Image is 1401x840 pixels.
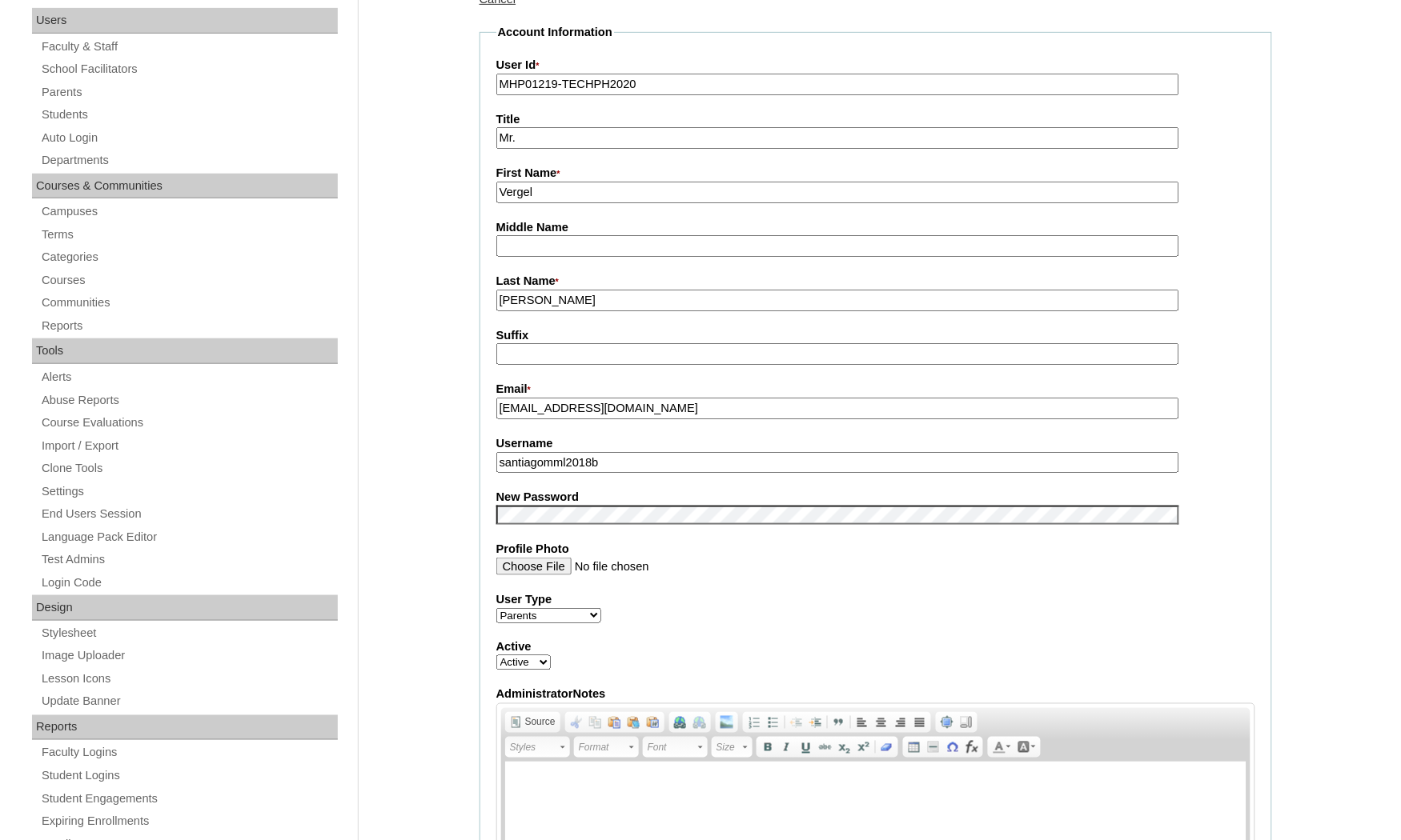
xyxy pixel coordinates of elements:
a: School Facilitators [40,59,338,79]
a: Login Code [40,573,338,593]
a: Subscript [835,738,854,756]
label: Active [496,639,1255,656]
a: Align Right [891,714,910,731]
div: Design [32,595,338,621]
a: Unlink [690,714,709,731]
a: End Users Session [40,504,338,524]
a: Background Color [1014,738,1039,756]
a: Maximize [937,714,957,731]
a: Remove Format [877,738,897,756]
div: Tools [32,338,338,364]
a: Font [643,737,708,758]
label: Profile Photo [496,541,1255,558]
a: Expiring Enrollments [40,812,338,832]
a: Size [712,737,753,758]
a: Cut [567,714,586,731]
a: Stylesheet [40,624,338,644]
label: User Id [496,57,1255,74]
a: Center [872,714,891,731]
div: Reports [32,715,338,741]
a: Parents [40,82,338,102]
a: Test Admins [40,550,338,570]
a: Insert/Remove Bulleted List [764,714,783,731]
a: Link [671,714,690,731]
label: User Type [496,591,1255,608]
div: Users [32,8,338,34]
a: Lesson Icons [40,670,338,690]
span: Size [717,738,741,758]
a: Abuse Reports [40,390,338,410]
span: Styles [510,738,558,758]
a: Insert Special Character [943,738,962,756]
a: Insert Equation [962,738,982,756]
a: Increase Indent [806,714,825,731]
a: Underline [797,738,816,756]
a: Styles [505,737,570,758]
label: First Name [496,165,1255,182]
a: Table [905,738,924,756]
label: Middle Name [496,219,1255,236]
label: Username [496,435,1255,452]
a: Courses [40,270,338,290]
div: Courses & Communities [32,174,338,199]
a: Paste as plain text [624,714,644,731]
a: Course Evaluations [40,413,338,433]
a: Clone Tools [40,458,338,478]
a: Insert/Remove Numbered List [745,714,764,731]
a: Language Pack Editor [40,527,338,547]
a: Paste from Word [644,714,663,731]
a: Text Color [990,738,1014,756]
a: Auto Login [40,128,338,148]
label: AdministratorNotes [496,686,1255,703]
label: Last Name [496,273,1255,290]
a: Alerts [40,367,338,387]
label: Email [496,381,1255,398]
label: Suffix [496,327,1255,344]
a: Faculty Logins [40,743,338,763]
a: Departments [40,150,338,170]
a: Faculty & Staff [40,37,338,57]
a: Communities [40,293,338,313]
a: Block Quote [829,714,849,731]
a: Reports [40,316,338,336]
a: Campuses [40,202,338,222]
a: Source [507,714,559,731]
a: Copy [586,714,605,731]
a: Import / Export [40,436,338,456]
a: Align Left [853,714,872,731]
a: Image Uploader [40,646,338,666]
a: Format [574,737,639,758]
a: Update Banner [40,692,338,712]
a: Terms [40,225,338,245]
legend: Account Information [496,24,614,41]
a: Student Logins [40,766,338,786]
a: Settings [40,482,338,502]
span: Format [579,738,627,758]
span: Font [648,738,696,758]
a: Insert Horizontal Line [924,738,943,756]
a: Superscript [854,738,873,756]
a: Justify [910,714,929,731]
a: Bold [758,738,777,756]
label: Title [496,111,1255,128]
label: New Password [496,489,1255,506]
a: Italic [777,738,797,756]
a: Students [40,105,338,125]
a: Categories [40,247,338,267]
a: Student Engagements [40,790,338,810]
span: Source [523,716,556,729]
a: Add Image [717,714,737,731]
a: Paste [605,714,624,731]
a: Decrease Indent [787,714,806,731]
a: Show Blocks [957,714,976,731]
a: Strike Through [816,738,835,756]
